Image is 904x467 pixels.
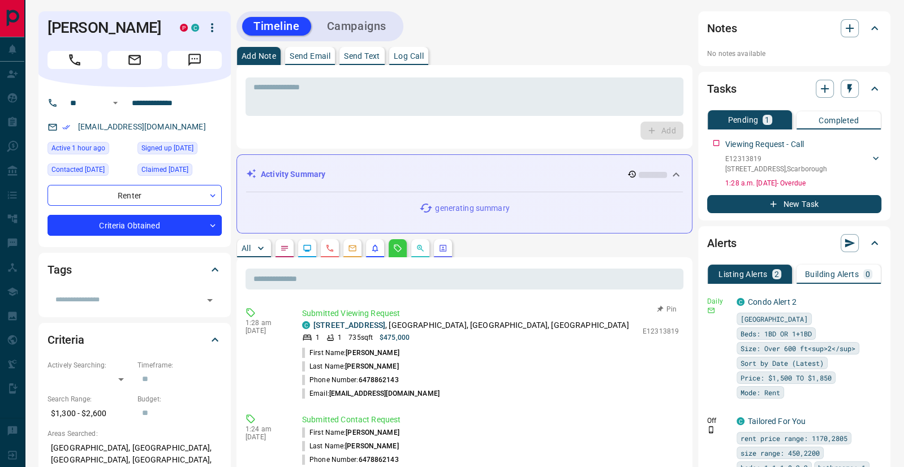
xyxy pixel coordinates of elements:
span: 6478862143 [358,376,398,384]
div: Activity Summary [246,164,683,185]
div: Thu Feb 25 2021 [137,163,222,179]
a: [EMAIL_ADDRESS][DOMAIN_NAME] [78,122,206,131]
svg: Lead Browsing Activity [303,244,312,253]
h2: Alerts [707,234,737,252]
span: Claimed [DATE] [141,164,188,175]
p: Send Text [344,52,380,60]
span: Price: $1,500 TO $1,850 [741,372,832,383]
svg: Emails [348,244,357,253]
span: Size: Over 600 ft<sup>2</sup> [741,343,855,354]
span: [EMAIL_ADDRESS][DOMAIN_NAME] [329,390,440,397]
p: 1:28 a.m. [DATE] - Overdue [725,178,881,188]
a: [STREET_ADDRESS] [313,321,385,330]
p: Add Note [242,52,276,60]
h2: Tasks [707,80,736,98]
div: Notes [707,15,881,42]
p: generating summary [435,202,509,214]
svg: Calls [325,244,334,253]
p: Off [707,416,730,426]
p: Completed [819,116,859,124]
p: 735 sqft [348,332,373,343]
a: Condo Alert 2 [748,297,797,306]
div: condos.ca [191,24,199,32]
div: Tasks [707,75,881,102]
div: Mon Sep 29 2025 [48,163,132,179]
div: condos.ca [737,298,744,306]
button: Pin [651,304,683,314]
span: Message [167,51,222,69]
p: Last Name: [302,441,399,451]
h1: [PERSON_NAME] [48,19,163,37]
p: [STREET_ADDRESS] , Scarborough [725,164,827,174]
p: Daily [707,296,730,306]
button: Open [202,292,218,308]
p: Pending [727,116,758,124]
div: E12313819[STREET_ADDRESS],Scarborough [725,152,881,176]
svg: Listing Alerts [371,244,380,253]
svg: Opportunities [416,244,425,253]
span: Sort by Date (Latest) [741,357,824,369]
p: E12313819 [725,154,827,164]
div: Criteria Obtained [48,215,222,236]
p: Search Range: [48,394,132,404]
p: 1:24 am [246,425,285,433]
p: [DATE] [246,327,285,335]
p: Submitted Viewing Request [302,308,679,319]
button: Campaigns [316,17,398,36]
span: 6478862143 [358,456,398,464]
h2: Notes [707,19,737,37]
span: size range: 450,2200 [741,447,820,459]
span: Call [48,51,102,69]
span: Beds: 1BD OR 1+1BD [741,328,812,339]
p: Budget: [137,394,222,404]
svg: Agent Actions [438,244,447,253]
p: Listing Alerts [718,270,768,278]
div: Tags [48,256,222,283]
span: [PERSON_NAME] [345,442,398,450]
p: 2 [774,270,779,278]
p: 1 [316,332,320,343]
svg: Email [707,306,715,314]
p: Building Alerts [805,270,859,278]
p: $1,300 - $2,600 [48,404,132,423]
p: Actively Searching: [48,360,132,370]
span: [PERSON_NAME] [346,349,399,357]
div: condos.ca [737,417,744,425]
span: [GEOGRAPHIC_DATA] [741,313,808,325]
svg: Notes [280,244,289,253]
div: Renter [48,185,222,206]
p: Areas Searched: [48,429,222,439]
p: 1 [765,116,769,124]
p: Last Name: [302,361,399,371]
p: 1 [338,332,342,343]
p: No notes available [707,49,881,59]
span: [PERSON_NAME] [346,429,399,436]
span: Contacted [DATE] [51,164,105,175]
span: Email [107,51,162,69]
p: E12313819 [643,326,679,336]
button: New Task [707,195,881,213]
button: Open [109,96,122,110]
p: Viewing Request - Call [725,139,804,150]
div: Mon Oct 13 2025 [48,142,132,158]
p: Activity Summary [261,168,325,180]
p: Submitted Contact Request [302,414,679,426]
svg: Push Notification Only [707,426,715,434]
div: Criteria [48,326,222,353]
p: , [GEOGRAPHIC_DATA], [GEOGRAPHIC_DATA], [GEOGRAPHIC_DATA] [313,319,629,331]
div: condos.ca [302,321,310,329]
span: rent price range: 1170,2805 [741,433,847,444]
div: Alerts [707,230,881,257]
div: property.ca [180,24,188,32]
div: Tue Feb 16 2021 [137,142,222,158]
svg: Requests [393,244,402,253]
p: Email: [302,388,440,399]
p: $475,000 [380,332,410,343]
a: Tailored For You [748,417,806,426]
p: First Name: [302,427,399,438]
p: First Name: [302,348,399,358]
span: Mode: Rent [741,387,780,398]
span: [PERSON_NAME] [345,362,398,370]
button: Timeline [242,17,311,36]
svg: Email Verified [62,123,70,131]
